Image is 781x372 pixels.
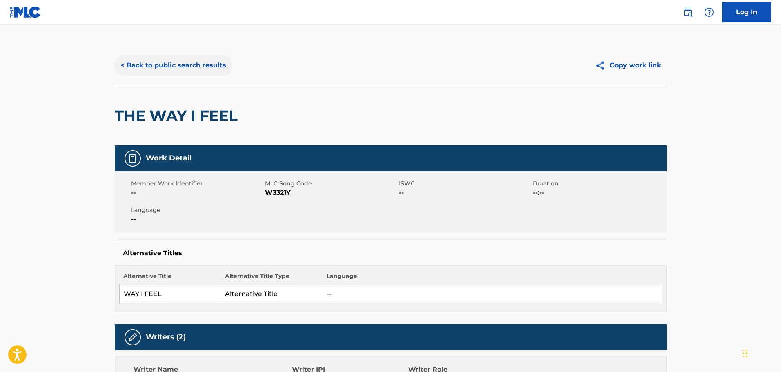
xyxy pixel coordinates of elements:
[680,4,696,20] a: Public Search
[10,6,41,18] img: MLC Logo
[123,249,659,257] h5: Alternative Titles
[701,4,717,20] div: Help
[146,332,186,342] h5: Writers (2)
[131,179,263,188] span: Member Work Identifier
[128,154,138,163] img: Work Detail
[131,188,263,198] span: --
[590,55,667,76] button: Copy work link
[743,341,748,365] div: Drag
[131,206,263,214] span: Language
[128,332,138,342] img: Writers
[265,179,397,188] span: MLC Song Code
[146,154,191,163] h5: Work Detail
[323,272,662,285] th: Language
[533,179,665,188] span: Duration
[683,7,693,17] img: search
[221,272,323,285] th: Alternative Title Type
[740,333,781,372] iframe: Chat Widget
[399,179,531,188] span: ISWC
[221,285,323,303] td: Alternative Title
[119,272,221,285] th: Alternative Title
[131,214,263,224] span: --
[265,188,397,198] span: W3321Y
[323,285,662,303] td: --
[704,7,714,17] img: help
[115,107,242,125] h2: THE WAY I FEEL
[722,2,771,22] a: Log In
[595,60,610,71] img: Copy work link
[399,188,531,198] span: --
[115,55,232,76] button: < Back to public search results
[533,188,665,198] span: --:--
[119,285,221,303] td: WAY I FEEL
